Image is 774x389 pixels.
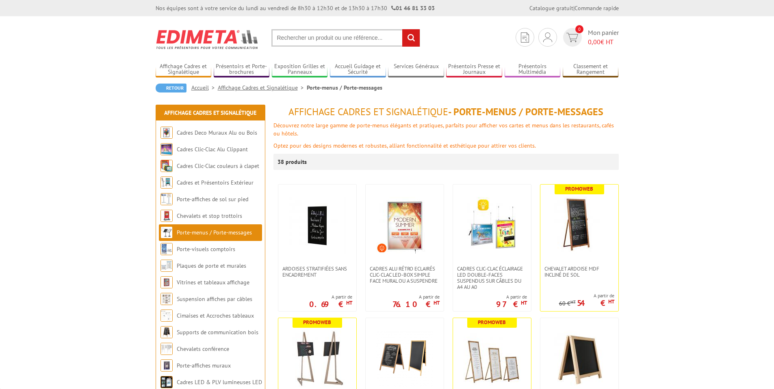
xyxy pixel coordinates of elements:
img: Mini Chevalet bois pour Table/comptoir 2 faces Ardoise Pliant [551,330,608,387]
span: Affichage Cadres et Signalétique [288,105,448,118]
span: A partir de [496,294,527,300]
img: Cadres Clic-Clac couleurs à clapet [160,160,173,172]
li: Porte-menus / Porte-messages [307,84,382,92]
a: Affichage Cadres et Signalétique [164,109,256,116]
a: Présentoirs Multimédia [505,63,561,76]
p: 76.10 € [392,302,440,307]
img: devis rapide [566,33,578,42]
span: € HT [588,37,619,47]
a: Retour [156,84,186,92]
input: rechercher [402,29,420,47]
a: Cadres Deco Muraux Alu ou Bois [177,129,257,136]
a: Accueil Guidage et Sécurité [330,63,386,76]
img: Chevalets et stop trottoirs [160,210,173,222]
img: Cadres clic-clac éclairage LED double-faces suspendus sur câbles du A4 au A0 [464,197,520,254]
strong: 01 46 81 33 03 [391,4,435,12]
a: Chevalets et stop trottoirs [177,212,242,219]
img: Edimeta [156,24,259,54]
sup: HT [608,298,614,305]
img: Cadres Deco Muraux Alu ou Bois [160,127,173,139]
span: 0,00 [588,38,601,46]
div: Nos équipes sont à votre service du lundi au vendredi de 8h30 à 12h30 et de 13h30 à 17h30 [156,4,435,12]
img: Plaques de porte et murales [160,260,173,272]
p: 60 € [559,301,576,307]
img: Supports de communication bois [160,326,173,338]
a: Chevalets conférence [177,345,229,352]
img: Porte-menus / Porte-messages [160,226,173,239]
a: Commande rapide [575,4,619,12]
p: 0.69 € [309,302,352,307]
span: A partir de [559,292,614,299]
a: Ardoises stratifiées sans encadrement [278,266,356,278]
a: Cadres LED & PLV lumineuses LED [177,378,262,386]
img: Chevalet Ardoise MDF incliné de sol [551,197,608,254]
span: Cadres Alu Rétro Eclairés Clic-Clac LED-Box simple face mural ou a suspendre [370,266,440,284]
img: Vitrines et tableaux affichage [160,276,173,288]
span: Ardoises stratifiées sans encadrement [282,266,352,278]
span: A partir de [309,294,352,300]
img: Cadres et Présentoirs Extérieur [160,176,173,189]
img: Chevalets conférence [160,343,173,355]
a: Porte-affiches muraux [177,362,231,369]
b: Promoweb [303,319,331,326]
a: Plaques de porte et murales [177,262,246,269]
sup: HT [434,299,440,306]
a: Supports de communication bois [177,329,258,336]
img: Chevalets en bois élégants inclinés tableau blanc effaçable à sec magnétique [464,330,520,387]
a: Cadres Alu Rétro Eclairés Clic-Clac LED-Box simple face mural ou a suspendre [366,266,444,284]
span: Découvrez notre large gamme de porte-menus élégants et pratiques, parfaits pour afficher vos cart... [273,122,614,137]
span: A partir de [392,294,440,300]
a: Cimaises et Accroches tableaux [177,312,254,319]
img: Cimaises et Accroches tableaux [160,309,173,322]
h1: - Porte-menus / Porte-messages [273,107,619,117]
a: Suspension affiches par câbles [177,295,252,303]
span: Optez pour des designs modernes et robustes, alliant fonctionnalité et esthétique pour attirer vo... [273,142,536,149]
img: Porte-visuels comptoirs [160,243,173,255]
img: Porte-affiches de sol sur pied [160,193,173,205]
a: Présentoirs Presse et Journaux [446,63,502,76]
a: Accueil [191,84,218,91]
span: Chevalet Ardoise MDF incliné de sol [544,266,614,278]
a: Vitrines et tableaux affichage [177,279,249,286]
a: Porte-menus / Porte-messages [177,229,252,236]
div: | [529,4,619,12]
img: Ardoises stratifiées sans encadrement [289,197,346,254]
img: devis rapide [543,32,552,42]
img: Cadres Alu Rétro Eclairés Clic-Clac LED-Box simple face mural ou a suspendre [376,197,433,254]
sup: HT [521,299,527,306]
a: Cadres et Présentoirs Extérieur [177,179,254,186]
p: 54 € [577,301,614,305]
a: Chevalet Ardoise MDF incliné de sol [540,266,618,278]
a: Présentoirs et Porte-brochures [214,63,270,76]
a: devis rapide 0 Mon panier 0,00€ HT [561,28,619,47]
a: Cadres Clic-Clac couleurs à clapet [177,162,259,170]
a: Exposition Grilles et Panneaux [272,63,328,76]
img: Chevalet en bois naturel -moderne et élégant- Pliable et transportable [289,330,346,387]
a: Porte-affiches de sol sur pied [177,196,248,203]
a: Affichage Cadres et Signalétique [156,63,212,76]
sup: HT [346,299,352,306]
a: Catalogue gratuit [529,4,573,12]
img: devis rapide [521,32,529,43]
a: Services Généraux [388,63,444,76]
p: 38 produits [278,154,308,170]
a: Cadres Clic-Clac Alu Clippant [177,146,248,153]
b: Promoweb [565,185,593,192]
span: Mon panier [588,28,619,47]
a: Porte-visuels comptoirs [177,245,235,253]
a: Cadres clic-clac éclairage LED double-faces suspendus sur câbles du A4 au A0 [453,266,531,290]
img: Chevalets Bois naturel- Ardoise Noire [376,330,433,387]
b: Promoweb [478,319,506,326]
img: Suspension affiches par câbles [160,293,173,305]
img: Cadres Clic-Clac Alu Clippant [160,143,173,155]
input: Rechercher un produit ou une référence... [271,29,420,47]
span: 0 [575,25,583,33]
img: Porte-affiches muraux [160,359,173,372]
sup: HT [570,299,576,305]
a: Affichage Cadres et Signalétique [218,84,307,91]
p: 97 € [496,302,527,307]
img: Cadres LED & PLV lumineuses LED [160,376,173,388]
a: Classement et Rangement [563,63,619,76]
span: Cadres clic-clac éclairage LED double-faces suspendus sur câbles du A4 au A0 [457,266,527,290]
